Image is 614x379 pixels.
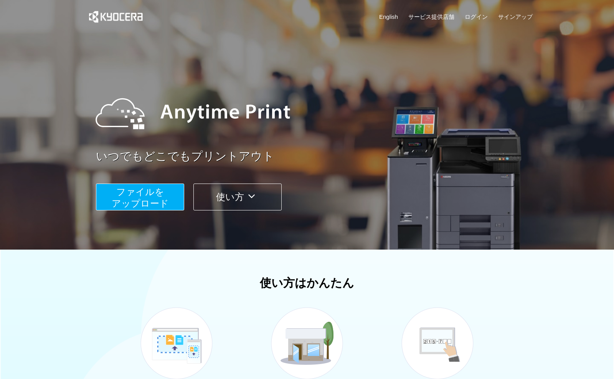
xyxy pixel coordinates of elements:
a: いつでもどこでもプリントアウト [96,148,537,165]
a: サービス提供店舗 [408,13,454,21]
a: ログイン [465,13,488,21]
button: 使い方 [193,184,282,210]
span: ファイルを ​​アップロード [112,187,169,209]
a: English [379,13,398,21]
a: サインアップ [498,13,533,21]
button: ファイルを​​アップロード [96,184,184,210]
